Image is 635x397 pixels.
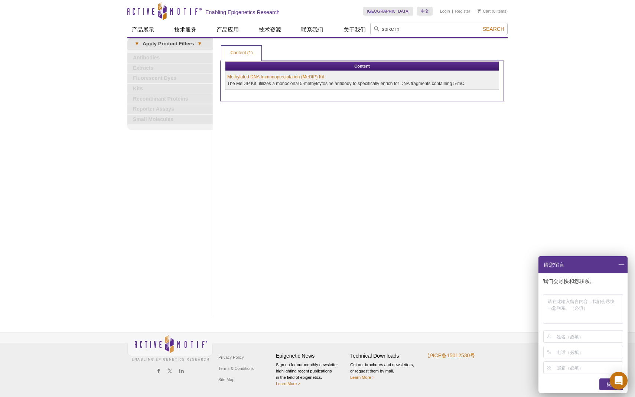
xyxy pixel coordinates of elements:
[481,26,507,32] button: Search
[170,23,201,37] a: 技术服务
[478,7,508,16] li: (0 items)
[221,46,261,61] a: Content (1)
[350,353,421,359] h4: Technical Downloads
[417,7,433,16] a: 中文
[216,374,236,385] a: Site Map
[350,375,375,380] a: Learn More >
[557,331,622,342] input: 姓名（必填）
[599,378,623,390] div: 提交
[478,9,491,14] a: Cart
[428,352,475,359] a: 沪ICP备15012530号
[276,381,300,386] a: Learn More >
[127,64,213,73] a: Extracts
[127,104,213,114] a: Reporter Assays
[370,23,508,35] input: Keyword, Cat. No.
[212,23,243,37] a: 产品应用
[276,362,346,387] p: Sign up for our monthly newsletter highlighting recent publications in the field of epigenetics.
[557,346,622,358] input: 电话（必填）
[610,372,628,390] div: Open Intercom Messenger
[127,84,213,94] a: Kits
[455,9,470,14] a: Register
[276,353,346,359] h4: Epigenetic News
[131,40,143,47] span: ▾
[127,332,213,362] img: Active Motif,
[297,23,328,37] a: 联系我们
[440,9,450,14] a: Login
[452,7,453,16] li: |
[557,362,622,374] input: 邮箱（必填）
[127,74,213,83] a: Fluorescent Dyes
[127,38,213,50] a: ▾Apply Product Filters▾
[127,53,213,63] a: Antibodies
[227,74,324,80] a: Methylated DNA Immunopreciptation (MeDIP) Kit
[216,352,245,363] a: Privacy Policy
[127,23,159,37] a: 产品展示
[254,23,286,37] a: 技术资源
[350,362,421,381] p: Get our brochures and newsletters, or request them by mail.
[339,23,370,37] a: 关于我们
[225,71,499,90] td: The MeDIP Kit utilizes a monoclonal 5-methylcytosine antibody to specifically enrich for DNA frag...
[483,26,504,32] span: Search
[127,115,213,124] a: Small Molecules
[363,7,413,16] a: [GEOGRAPHIC_DATA]
[194,40,205,47] span: ▾
[478,9,481,13] img: Your Cart
[543,278,625,284] p: 我们会尽快和您联系。
[543,256,564,273] span: 请您留言
[205,9,280,16] h2: Enabling Epigenetics Research
[127,94,213,104] a: Recombinant Proteins
[225,62,499,71] th: Content
[216,363,255,374] a: Terms & Conditions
